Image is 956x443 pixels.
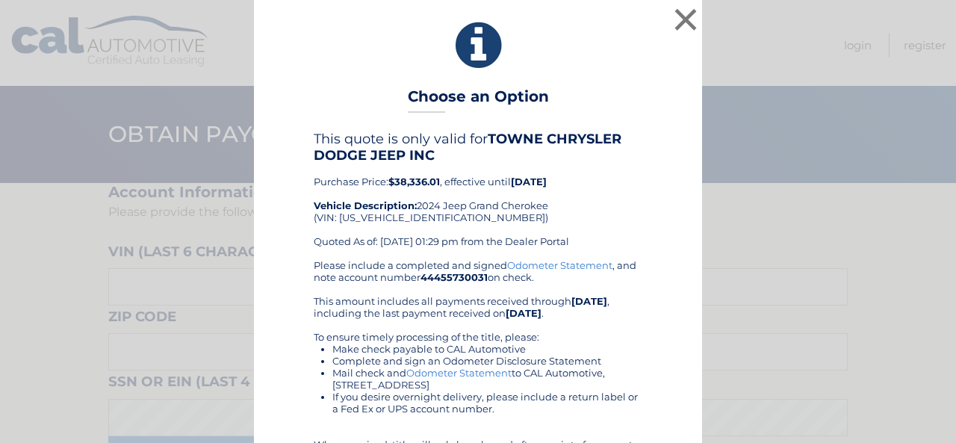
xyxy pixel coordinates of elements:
[406,367,512,379] a: Odometer Statement
[408,87,549,114] h3: Choose an Option
[420,271,488,283] b: 44455730031
[332,355,642,367] li: Complete and sign an Odometer Disclosure Statement
[314,199,417,211] strong: Vehicle Description:
[571,295,607,307] b: [DATE]
[332,343,642,355] li: Make check payable to CAL Automotive
[314,131,621,164] b: TOWNE CHRYSLER DODGE JEEP INC
[314,131,642,164] h4: This quote is only valid for
[507,259,612,271] a: Odometer Statement
[506,307,541,319] b: [DATE]
[511,176,547,188] b: [DATE]
[332,391,642,415] li: If you desire overnight delivery, please include a return label or a Fed Ex or UPS account number.
[388,176,440,188] b: $38,336.01
[671,4,701,34] button: ×
[314,131,642,259] div: Purchase Price: , effective until 2024 Jeep Grand Cherokee (VIN: [US_VEHICLE_IDENTIFICATION_NUMBE...
[332,367,642,391] li: Mail check and to CAL Automotive, [STREET_ADDRESS]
